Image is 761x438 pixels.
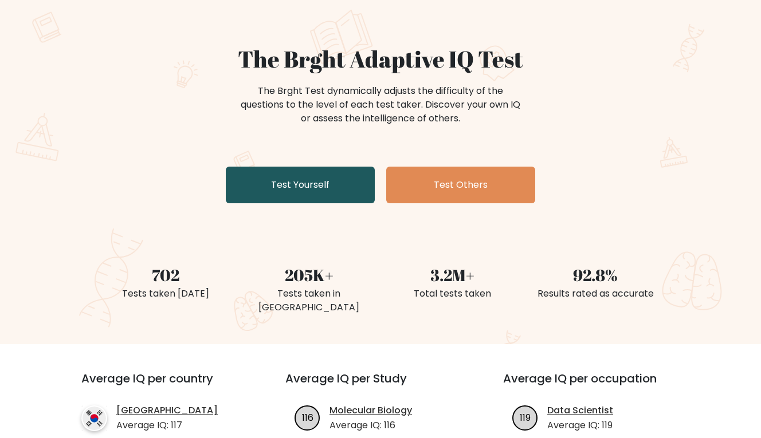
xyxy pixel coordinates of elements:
[386,167,535,203] a: Test Others
[116,419,218,432] p: Average IQ: 117
[237,84,524,125] div: The Brght Test dynamically adjusts the difficulty of the questions to the level of each test take...
[531,287,660,301] div: Results rated as accurate
[116,404,218,417] a: [GEOGRAPHIC_DATA]
[226,167,375,203] a: Test Yourself
[520,411,531,424] text: 119
[285,372,476,399] h3: Average IQ per Study
[81,372,244,399] h3: Average IQ per country
[244,287,374,314] div: Tests taken in [GEOGRAPHIC_DATA]
[81,405,107,431] img: country
[101,45,660,73] h1: The Brght Adaptive IQ Test
[329,419,412,432] p: Average IQ: 116
[387,287,517,301] div: Total tests taken
[101,287,230,301] div: Tests taken [DATE]
[531,263,660,287] div: 92.8%
[101,263,230,287] div: 702
[302,411,313,424] text: 116
[547,404,613,417] a: Data Scientist
[329,404,412,417] a: Molecular Biology
[387,263,517,287] div: 3.2M+
[503,372,693,399] h3: Average IQ per occupation
[547,419,613,432] p: Average IQ: 119
[244,263,374,287] div: 205K+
